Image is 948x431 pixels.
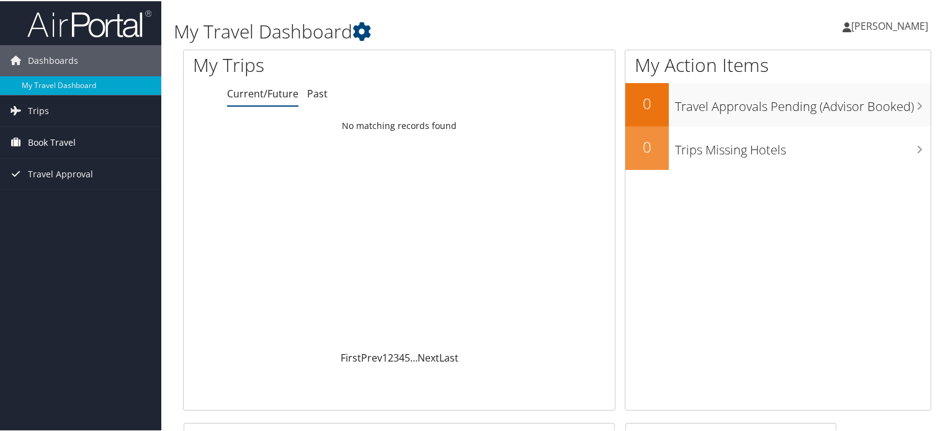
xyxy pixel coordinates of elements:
img: airportal-logo.png [27,8,151,37]
span: Trips [28,94,49,125]
a: [PERSON_NAME] [843,6,941,43]
a: 0Trips Missing Hotels [625,125,931,169]
h1: My Travel Dashboard [174,17,685,43]
a: 1 [382,350,388,363]
span: Travel Approval [28,158,93,189]
span: Book Travel [28,126,76,157]
h1: My Action Items [625,51,931,77]
span: Dashboards [28,44,78,75]
a: Past [307,86,328,99]
a: Last [439,350,458,363]
a: 5 [405,350,410,363]
a: Next [418,350,439,363]
a: 4 [399,350,405,363]
h3: Trips Missing Hotels [675,134,931,158]
span: … [410,350,418,363]
h3: Travel Approvals Pending (Advisor Booked) [675,91,931,114]
td: No matching records found [184,113,615,136]
a: 2 [388,350,393,363]
a: Current/Future [227,86,298,99]
h1: My Trips [193,51,426,77]
h2: 0 [625,135,669,156]
a: 3 [393,350,399,363]
span: [PERSON_NAME] [851,18,928,32]
h2: 0 [625,92,669,113]
a: Prev [361,350,382,363]
a: First [341,350,361,363]
a: 0Travel Approvals Pending (Advisor Booked) [625,82,931,125]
